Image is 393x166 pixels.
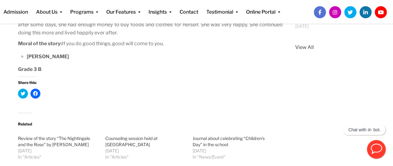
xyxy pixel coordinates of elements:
[18,136,90,147] a: Review of the story “The Nightingale and the Rose” by [PERSON_NAME]
[105,148,193,154] time: [DATE]
[18,113,32,126] em: Related
[18,66,42,72] strong: Grade 3 B
[193,148,280,154] time: [DATE]
[193,136,265,147] a: Journal about celebrating “Children’s Day” in the school
[105,154,184,160] span: In "Articles"
[348,127,381,133] p: Chat with अ- bot.
[193,154,271,160] span: In "News/Event"
[18,148,105,154] time: [DATE]
[295,24,309,28] span: [DATE]
[30,89,40,98] a: Click to share on Facebook
[18,154,97,160] span: In "Articles"
[18,76,37,85] h3: Share this:
[105,136,158,147] a: Counseling session held at [GEOGRAPHIC_DATA]
[18,41,62,46] strong: Moral of the story:
[27,54,69,59] strong: [PERSON_NAME]
[18,89,28,98] a: Click to share on Twitter
[295,43,375,51] a: View All
[18,40,283,48] p: If you do good things, good will come to you.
